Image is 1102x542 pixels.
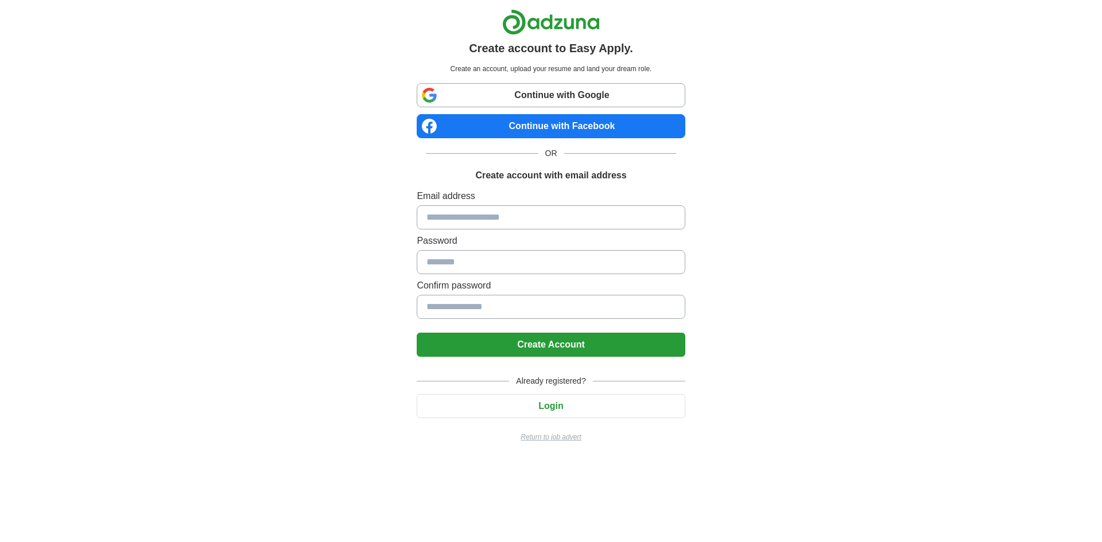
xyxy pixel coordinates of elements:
[509,375,592,387] span: Already registered?
[417,394,685,418] button: Login
[417,333,685,357] button: Create Account
[419,64,682,74] p: Create an account, upload your resume and land your dream role.
[417,189,685,203] label: Email address
[417,279,685,293] label: Confirm password
[417,114,685,138] a: Continue with Facebook
[417,432,685,442] a: Return to job advert
[417,83,685,107] a: Continue with Google
[417,234,685,248] label: Password
[475,169,626,182] h1: Create account with email address
[469,40,633,57] h1: Create account to Easy Apply.
[502,9,600,35] img: Adzuna logo
[538,147,564,159] span: OR
[417,401,685,411] a: Login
